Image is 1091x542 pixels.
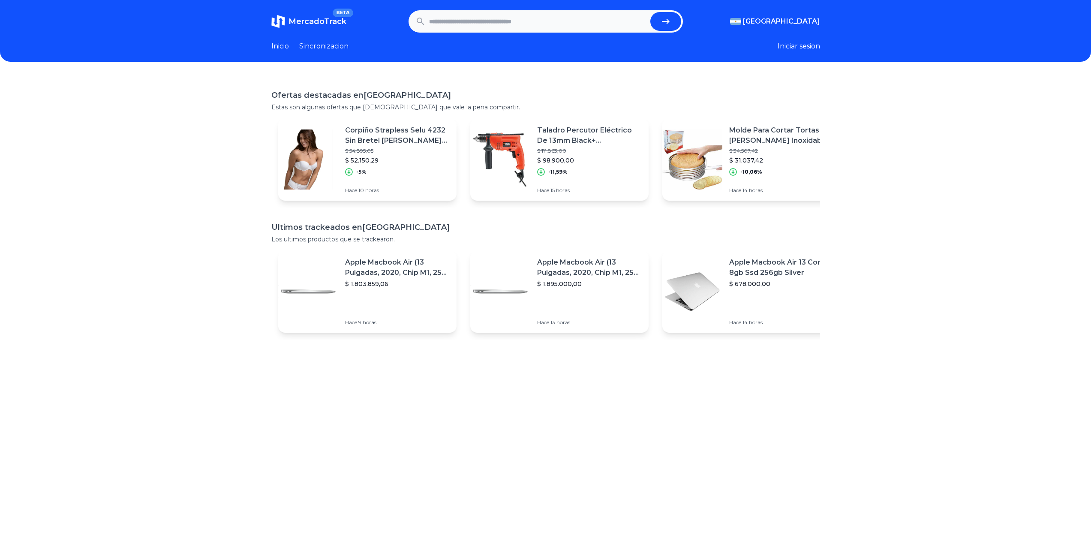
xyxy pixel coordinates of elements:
[729,156,834,165] p: $ 31.037,42
[743,16,820,27] span: [GEOGRAPHIC_DATA]
[278,118,457,201] a: Featured imageCorpiño Strapless Selu 4232 Sin Bretel [PERSON_NAME][GEOGRAPHIC_DATA]$ 54.895,05$ 5...
[730,18,741,25] img: Argentina
[778,41,820,51] button: Iniciar sesion
[729,257,834,278] p: Apple Macbook Air 13 Core I5 8gb Ssd 256gb Silver
[470,250,649,333] a: Featured imageApple Macbook Air (13 Pulgadas, 2020, Chip M1, 256 Gb De Ssd, 8 Gb De Ram) - Plata$...
[740,169,762,175] p: -10,06%
[729,125,834,146] p: Molde Para Cortar Tortas [PERSON_NAME] Inoxidable 5onzas
[548,169,568,175] p: -11,59%
[537,125,642,146] p: Taladro Percutor Eléctrico De 13mm Black+[PERSON_NAME] Tm600 600w + Accesorio 220v 50hz
[470,262,530,322] img: Featured image
[345,280,450,288] p: $ 1.803.859,06
[537,156,642,165] p: $ 98.900,00
[537,148,642,154] p: $ 111.863,00
[537,280,642,288] p: $ 1.895.000,00
[299,41,349,51] a: Sincronizacion
[271,221,820,233] h1: Ultimos trackeados en [GEOGRAPHIC_DATA]
[537,187,642,194] p: Hace 15 horas
[537,319,642,326] p: Hace 13 horas
[278,262,338,322] img: Featured image
[470,118,649,201] a: Featured imageTaladro Percutor Eléctrico De 13mm Black+[PERSON_NAME] Tm600 600w + Accesorio 220v ...
[662,262,722,322] img: Featured image
[271,15,346,28] a: MercadoTrackBETA
[345,257,450,278] p: Apple Macbook Air (13 Pulgadas, 2020, Chip M1, 256 Gb De Ssd, 8 Gb De Ram) - Plata
[333,9,353,17] span: BETA
[537,257,642,278] p: Apple Macbook Air (13 Pulgadas, 2020, Chip M1, 256 Gb De Ssd, 8 Gb De Ram) - Plata
[729,280,834,288] p: $ 678.000,00
[271,41,289,51] a: Inicio
[278,250,457,333] a: Featured imageApple Macbook Air (13 Pulgadas, 2020, Chip M1, 256 Gb De Ssd, 8 Gb De Ram) - Plata$...
[289,17,346,26] span: MercadoTrack
[345,125,450,146] p: Corpiño Strapless Selu 4232 Sin Bretel [PERSON_NAME][GEOGRAPHIC_DATA]
[729,319,834,326] p: Hace 14 horas
[662,129,722,190] img: Featured image
[729,187,834,194] p: Hace 14 horas
[345,156,450,165] p: $ 52.150,29
[356,169,367,175] p: -5%
[271,15,285,28] img: MercadoTrack
[271,89,820,101] h1: Ofertas destacadas en [GEOGRAPHIC_DATA]
[271,235,820,244] p: Los ultimos productos que se trackearon.
[278,129,338,190] img: Featured image
[271,103,820,111] p: Estas son algunas ofertas que [DEMOGRAPHIC_DATA] que vale la pena compartir.
[345,148,450,154] p: $ 54.895,05
[662,250,841,333] a: Featured imageApple Macbook Air 13 Core I5 8gb Ssd 256gb Silver$ 678.000,00Hace 14 horas
[345,319,450,326] p: Hace 9 horas
[345,187,450,194] p: Hace 10 horas
[729,148,834,154] p: $ 34.507,42
[730,16,820,27] button: [GEOGRAPHIC_DATA]
[470,129,530,190] img: Featured image
[662,118,841,201] a: Featured imageMolde Para Cortar Tortas [PERSON_NAME] Inoxidable 5onzas$ 34.507,42$ 31.037,42-10,0...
